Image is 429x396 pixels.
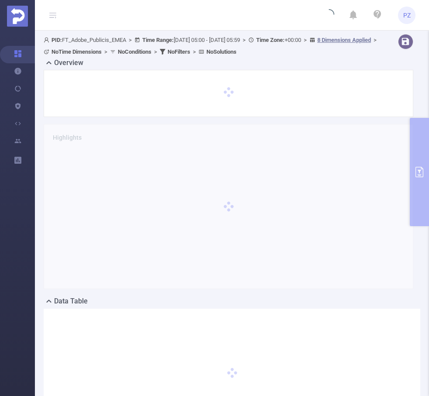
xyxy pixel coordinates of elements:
[168,48,190,55] b: No Filters
[301,37,309,43] span: >
[206,48,237,55] b: No Solutions
[118,48,151,55] b: No Conditions
[142,37,174,43] b: Time Range:
[44,37,51,43] i: icon: user
[324,9,334,21] i: icon: loading
[102,48,110,55] span: >
[190,48,199,55] span: >
[54,58,83,68] h2: Overview
[240,37,248,43] span: >
[51,37,62,43] b: PID:
[151,48,160,55] span: >
[317,37,371,43] u: 8 Dimensions Applied
[256,37,285,43] b: Time Zone:
[54,296,88,306] h2: Data Table
[371,37,379,43] span: >
[403,7,411,24] span: PZ
[126,37,134,43] span: >
[7,6,28,27] img: Protected Media
[51,48,102,55] b: No Time Dimensions
[44,37,379,55] span: FT_Adobe_Publicis_EMEA [DATE] 05:00 - [DATE] 05:59 +00:00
